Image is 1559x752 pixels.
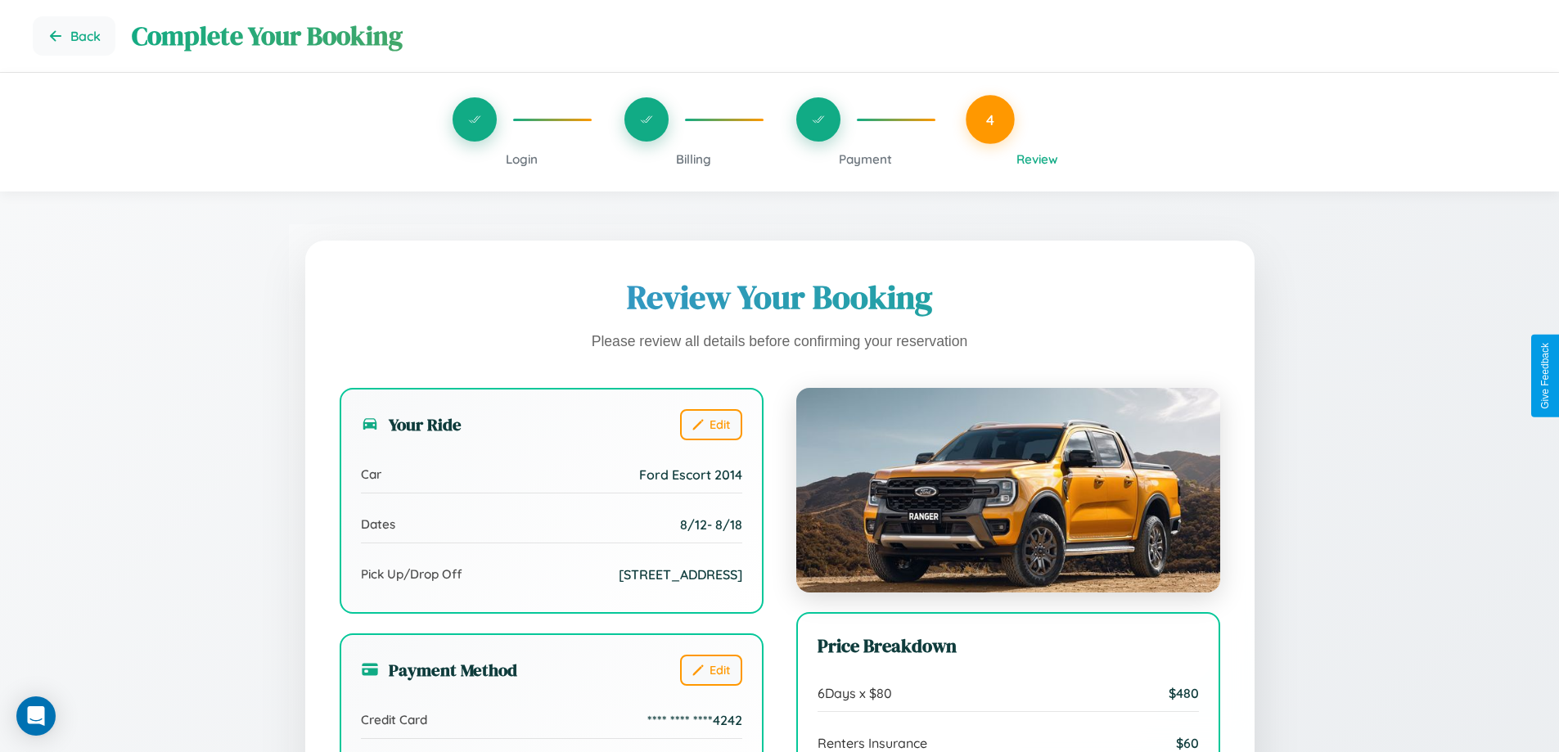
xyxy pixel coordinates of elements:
button: Edit [680,655,742,686]
span: Renters Insurance [818,735,927,751]
button: Go back [33,16,115,56]
span: Billing [676,151,711,167]
h3: Payment Method [361,658,517,682]
img: Ford Escort [796,388,1220,592]
span: Login [506,151,538,167]
span: $ 60 [1176,735,1199,751]
p: Please review all details before confirming your reservation [340,329,1220,355]
div: Give Feedback [1539,343,1551,409]
span: 8 / 12 - 8 / 18 [680,516,742,533]
div: Open Intercom Messenger [16,696,56,736]
span: [STREET_ADDRESS] [619,566,742,583]
span: Car [361,466,381,482]
h3: Price Breakdown [818,633,1199,659]
span: 6 Days x $ 80 [818,685,892,701]
span: Ford Escort 2014 [639,466,742,483]
span: Payment [839,151,892,167]
span: Credit Card [361,712,427,727]
h1: Complete Your Booking [132,18,1526,54]
span: Dates [361,516,395,532]
button: Edit [680,409,742,440]
span: Review [1016,151,1058,167]
h3: Your Ride [361,412,462,436]
h1: Review Your Booking [340,275,1220,319]
span: $ 480 [1169,685,1199,701]
span: Pick Up/Drop Off [361,566,462,582]
span: 4 [986,110,994,128]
